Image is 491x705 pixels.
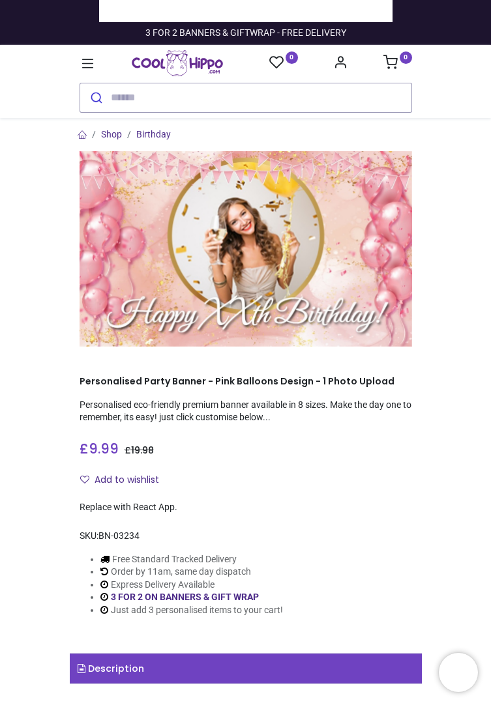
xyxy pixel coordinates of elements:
[89,439,119,458] span: 9.99
[125,444,154,457] span: £
[80,440,119,459] span: £
[269,55,298,71] a: 0
[131,444,154,457] span: 19.98
[132,50,224,76] img: Cool Hippo
[145,27,346,40] div: 3 FOR 2 BANNERS & GIFTWRAP - FREE DELIVERY
[80,469,170,491] button: Add to wishlistAdd to wishlist
[100,579,412,592] li: Express Delivery Available
[100,553,412,566] li: Free Standard Tracked Delivery
[70,654,422,683] a: Description
[80,475,89,484] i: Add to wishlist
[101,129,122,139] a: Shop
[80,501,412,514] div: Replace with React App.
[100,566,412,579] li: Order by 11am, same day dispatch
[80,530,412,543] div: SKU:
[80,83,111,112] button: Submit
[136,129,171,139] a: Birthday
[80,399,412,424] p: Personalised eco-friendly premium banner available in 8 sizes. Make the day one to remember, its ...
[100,604,412,617] li: Just add 3 personalised items to your cart!
[439,653,478,692] iframe: Brevo live chat
[80,151,412,347] img: Personalised Party Banner - Pink Balloons Design - 1 Photo Upload
[111,592,259,602] a: 3 FOR 2 ON BANNERS & GIFT WRAP
[400,51,412,64] sup: 0
[286,51,298,64] sup: 0
[80,375,412,388] h1: Personalised Party Banner - Pink Balloons Design - 1 Photo Upload
[333,59,348,69] a: Account Info
[383,59,412,69] a: 0
[109,5,383,18] iframe: Customer reviews powered by Trustpilot
[132,50,224,76] a: Logo of Cool Hippo
[98,530,140,541] span: BN-03234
